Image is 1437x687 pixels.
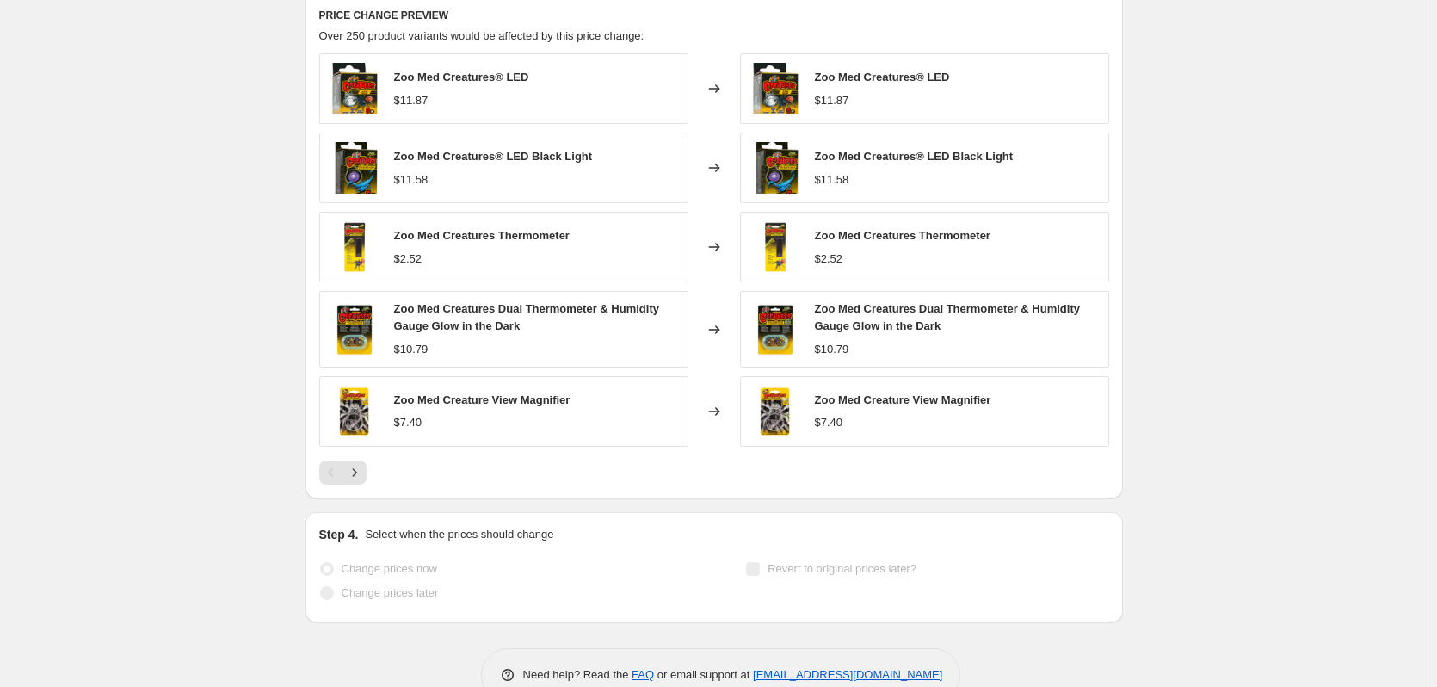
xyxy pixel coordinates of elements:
[394,393,570,406] span: Zoo Med Creature View Magnifier
[749,304,801,356] img: Zoo-Med-Creatures-Dual-Thermometer-Humidity-Gauge-0_80x.jpg
[342,461,367,485] button: Next
[394,341,429,358] div: $10.79
[815,71,950,84] span: Zoo Med Creatures® LED
[749,386,801,437] img: Zoo-Med-Creature-View-Magnifier-ZooMed-1_80x.jpg
[342,586,439,599] span: Change prices later
[394,71,529,84] span: Zoo Med Creatures® LED
[749,221,801,273] img: Zoo-Med-Creatures-Thermometer-ZooMed-1_80x.jpg
[329,386,380,437] img: Zoo-Med-Creature-View-Magnifier-ZooMed-1_80x.jpg
[768,562,916,575] span: Revert to original prices later?
[815,251,843,268] div: $2.52
[815,229,990,242] span: Zoo Med Creatures Thermometer
[815,150,1014,163] span: Zoo Med Creatures® LED Black Light
[394,171,429,189] div: $11.58
[815,302,1080,332] span: Zoo Med Creatures Dual Thermometer & Humidity Gauge Glow in the Dark
[329,142,380,194] img: CT-BL-Blk_Lig097612008067_80x.jpg
[319,29,644,42] span: Over 250 product variants would be affected by this price change:
[365,526,553,543] p: Select when the prices should change
[815,341,849,358] div: $10.79
[815,92,849,109] div: $11.87
[329,304,380,356] img: Zoo-Med-Creatures-Dual-Thermometer-Humidity-Gauge-0_80x.jpg
[749,63,801,114] img: CT-5N-LED097612008050_80x.jpg
[753,668,942,681] a: [EMAIL_ADDRESS][DOMAIN_NAME]
[815,171,849,189] div: $11.58
[815,414,843,431] div: $7.40
[319,526,359,543] h2: Step 4.
[394,302,659,332] span: Zoo Med Creatures Dual Thermometer & Humidity Gauge Glow in the Dark
[654,668,753,681] span: or email support at
[394,229,570,242] span: Zoo Med Creatures Thermometer
[815,393,991,406] span: Zoo Med Creature View Magnifier
[329,221,380,273] img: Zoo-Med-Creatures-Thermometer-ZooMed-1_80x.jpg
[394,251,422,268] div: $2.52
[319,461,367,485] nav: Pagination
[632,668,654,681] a: FAQ
[319,9,1109,22] h6: PRICE CHANGE PREVIEW
[342,562,437,575] span: Change prices now
[523,668,632,681] span: Need help? Read the
[394,150,593,163] span: Zoo Med Creatures® LED Black Light
[749,142,801,194] img: CT-BL-Blk_Lig097612008067_80x.jpg
[394,414,422,431] div: $7.40
[329,63,380,114] img: CT-5N-LED097612008050_80x.jpg
[394,92,429,109] div: $11.87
